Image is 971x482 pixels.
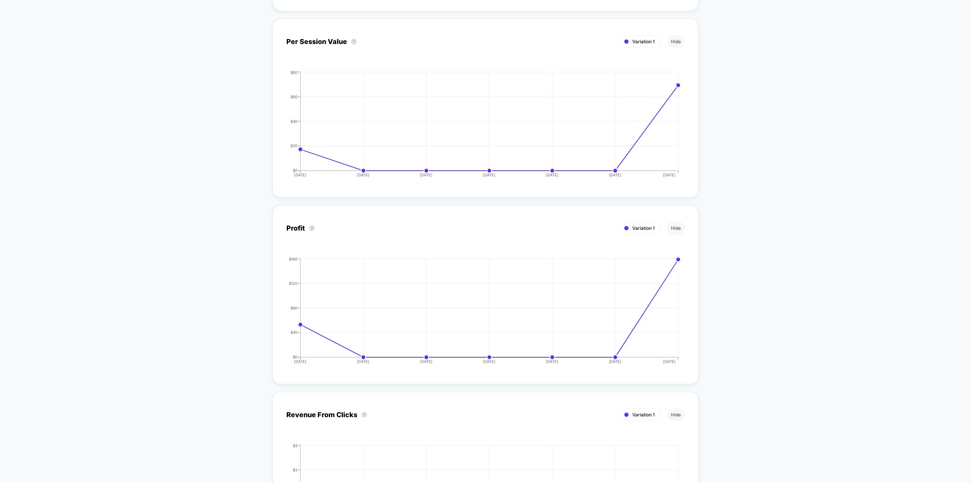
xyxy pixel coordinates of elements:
tspan: [DATE] [609,359,622,364]
button: ? [351,39,357,45]
tspan: [DATE] [420,173,432,177]
button: Hide [667,35,685,48]
tspan: $0 [293,355,297,359]
tspan: $0 [293,168,297,173]
tspan: [DATE] [357,173,369,177]
tspan: $3 [293,467,297,472]
tspan: [DATE] [609,173,622,177]
tspan: $4 [293,443,297,447]
tspan: [DATE] [663,359,676,364]
button: Hide [667,408,685,421]
span: Variation 1 [632,412,655,418]
tspan: $120 [289,281,297,285]
tspan: [DATE] [357,359,369,364]
tspan: $160 [289,256,297,261]
div: PROFIT [279,257,677,371]
tspan: $60 [291,94,297,99]
tspan: $40 [291,330,297,334]
tspan: [DATE] [663,173,676,177]
button: ? [361,412,367,418]
tspan: [DATE] [483,173,496,177]
tspan: [DATE] [483,359,496,364]
tspan: $20 [291,143,297,148]
tspan: [DATE] [546,359,559,364]
tspan: [DATE] [294,173,306,177]
tspan: [DATE] [294,359,306,364]
tspan: $80 [291,70,297,74]
span: Variation 1 [632,225,655,231]
div: PER_SESSION_VALUE [279,70,677,184]
tspan: [DATE] [420,359,432,364]
tspan: [DATE] [546,173,559,177]
tspan: $80 [291,305,297,310]
button: Hide [667,222,685,234]
button: ? [309,225,315,231]
tspan: $40 [291,119,297,123]
span: Variation 1 [632,39,655,44]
